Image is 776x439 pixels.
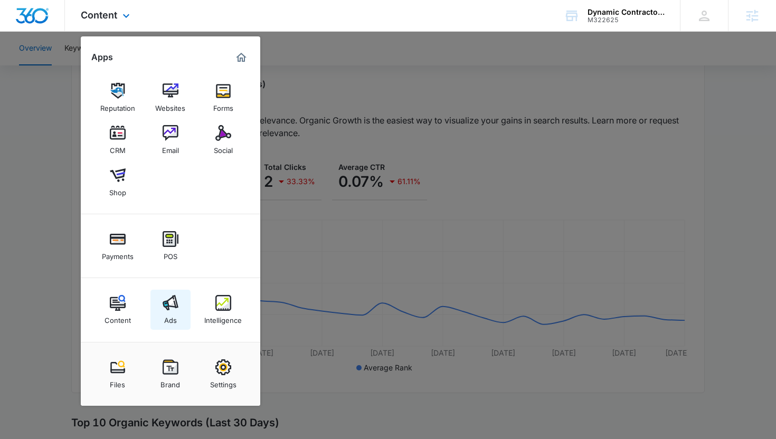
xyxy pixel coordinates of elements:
[214,141,233,155] div: Social
[588,16,665,24] div: account id
[213,99,233,112] div: Forms
[102,247,134,261] div: Payments
[150,354,191,394] a: Brand
[155,99,185,112] div: Websites
[98,162,138,202] a: Shop
[204,311,242,325] div: Intelligence
[105,311,131,325] div: Content
[203,120,243,160] a: Social
[150,290,191,330] a: Ads
[98,226,138,266] a: Payments
[162,141,179,155] div: Email
[233,49,250,66] a: Marketing 360® Dashboard
[110,141,126,155] div: CRM
[160,375,180,389] div: Brand
[203,290,243,330] a: Intelligence
[203,78,243,118] a: Forms
[110,375,125,389] div: Files
[91,52,113,62] h2: Apps
[98,78,138,118] a: Reputation
[81,9,117,21] span: Content
[203,354,243,394] a: Settings
[588,8,665,16] div: account name
[150,226,191,266] a: POS
[98,354,138,394] a: Files
[109,183,126,197] div: Shop
[98,120,138,160] a: CRM
[150,120,191,160] a: Email
[100,99,135,112] div: Reputation
[150,78,191,118] a: Websites
[98,290,138,330] a: Content
[210,375,236,389] div: Settings
[164,247,177,261] div: POS
[164,311,177,325] div: Ads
